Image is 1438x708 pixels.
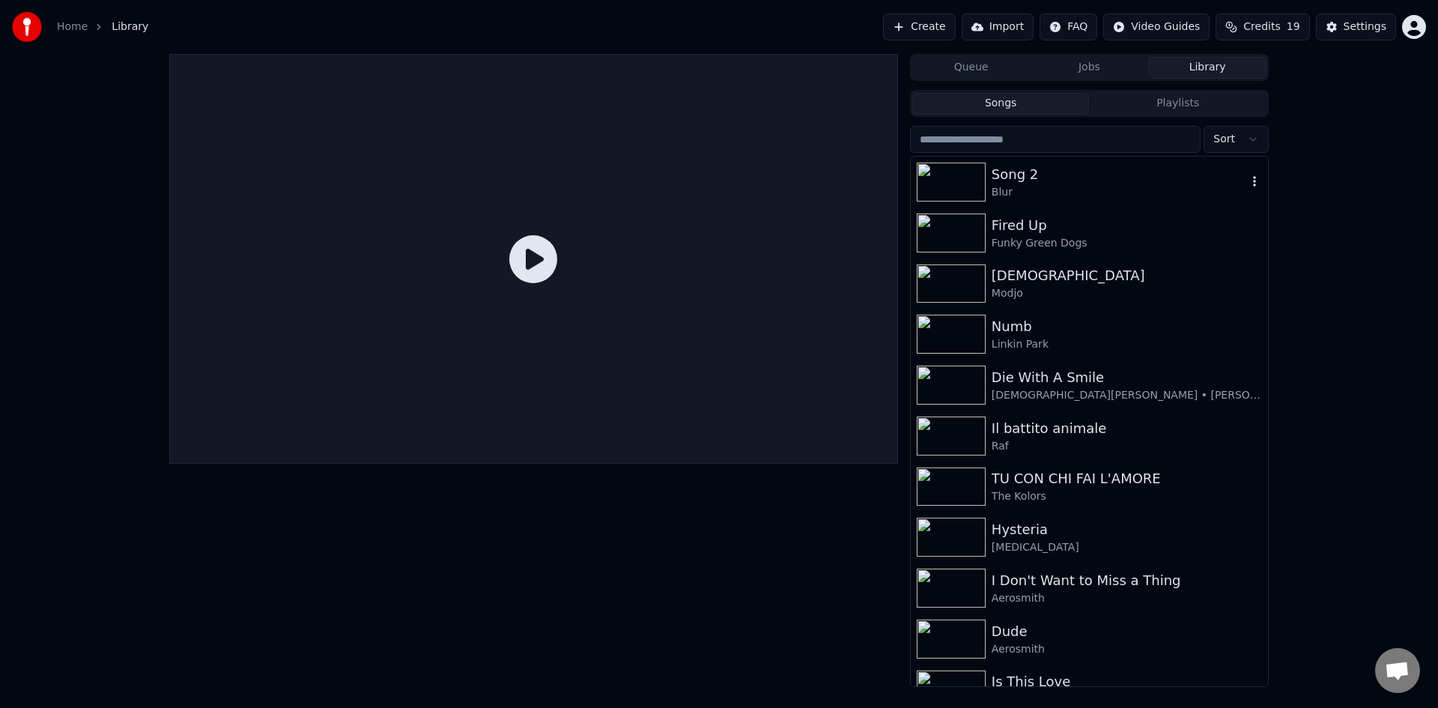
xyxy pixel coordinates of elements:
[992,215,1262,236] div: Fired Up
[992,591,1262,606] div: Aerosmith
[1148,57,1266,79] button: Library
[992,671,1262,692] div: Is This Love
[992,164,1247,185] div: Song 2
[912,93,1090,115] button: Songs
[992,316,1262,337] div: Numb
[12,12,42,42] img: youka
[1089,93,1266,115] button: Playlists
[992,642,1262,657] div: Aerosmith
[1287,19,1300,34] span: 19
[112,19,148,34] span: Library
[992,185,1247,200] div: Blur
[992,418,1262,439] div: Il battito animale
[57,19,148,34] nav: breadcrumb
[992,286,1262,301] div: Modjo
[1375,648,1420,693] a: Open chat
[1213,132,1235,147] span: Sort
[992,236,1262,251] div: Funky Green Dogs
[992,337,1262,352] div: Linkin Park
[1031,57,1149,79] button: Jobs
[992,540,1262,555] div: [MEDICAL_DATA]
[57,19,88,34] a: Home
[1344,19,1386,34] div: Settings
[1216,13,1309,40] button: Credits19
[992,265,1262,286] div: [DEMOGRAPHIC_DATA]
[1243,19,1280,34] span: Credits
[992,388,1262,403] div: [DEMOGRAPHIC_DATA][PERSON_NAME] • [PERSON_NAME]
[992,621,1262,642] div: Dude
[992,367,1262,388] div: Die With A Smile
[992,519,1262,540] div: Hysteria
[912,57,1031,79] button: Queue
[1103,13,1210,40] button: Video Guides
[992,439,1262,454] div: Raf
[992,489,1262,504] div: The Kolors
[883,13,956,40] button: Create
[992,468,1262,489] div: TU CON CHI FAI L'AMORE
[992,570,1262,591] div: I Don't Want to Miss a Thing
[1040,13,1097,40] button: FAQ
[1316,13,1396,40] button: Settings
[962,13,1034,40] button: Import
